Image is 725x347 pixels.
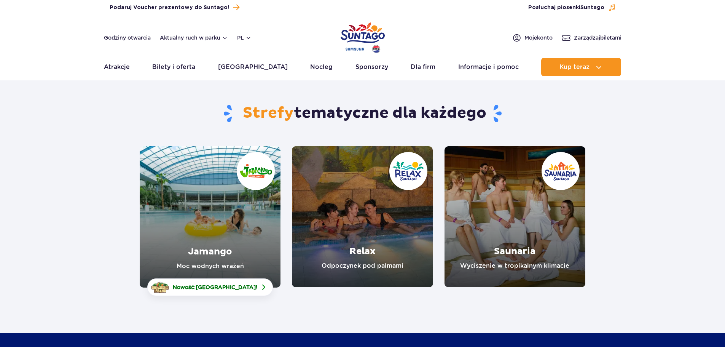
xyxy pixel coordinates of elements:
span: Strefy [243,104,294,123]
button: Aktualny ruch w parku [160,35,228,41]
a: Zarządzajbiletami [562,33,621,42]
a: Mojekonto [512,33,553,42]
button: pl [237,34,252,42]
a: Relax [292,146,433,287]
a: Bilety i oferta [152,58,195,76]
button: Posłuchaj piosenkiSuntago [528,4,616,11]
a: Atrakcje [104,58,130,76]
span: Nowość: ! [173,283,257,291]
a: Jamango [140,146,280,288]
a: Informacje i pomoc [458,58,519,76]
span: Zarządzaj biletami [574,34,621,42]
a: Godziny otwarcia [104,34,151,42]
a: Nocleg [310,58,333,76]
a: Sponsorzy [355,58,388,76]
button: Kup teraz [541,58,621,76]
h1: tematyczne dla każdego [140,104,585,123]
a: [GEOGRAPHIC_DATA] [218,58,288,76]
span: Kup teraz [559,64,590,70]
span: Moje konto [524,34,553,42]
a: Podaruj Voucher prezentowy do Suntago! [110,2,239,13]
a: Saunaria [445,146,585,287]
span: Suntago [580,5,604,10]
span: Posłuchaj piosenki [528,4,604,11]
a: Dla firm [411,58,435,76]
span: Podaruj Voucher prezentowy do Suntago! [110,4,229,11]
a: Park of Poland [341,19,385,54]
a: Nowość:[GEOGRAPHIC_DATA]! [147,278,273,296]
span: [GEOGRAPHIC_DATA] [196,284,256,290]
